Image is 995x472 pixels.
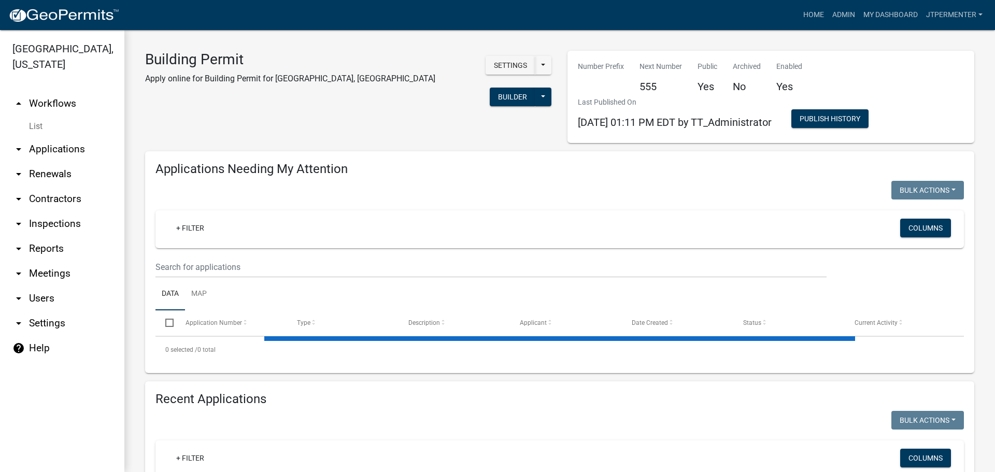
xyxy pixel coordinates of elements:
[12,97,25,110] i: arrow_drop_up
[891,411,964,430] button: Bulk Actions
[510,310,621,335] datatable-header-cell: Applicant
[799,5,828,25] a: Home
[12,267,25,280] i: arrow_drop_down
[145,51,435,68] h3: Building Permit
[155,256,827,278] input: Search for applications
[165,346,197,353] span: 0 selected /
[733,80,761,93] h5: No
[12,193,25,205] i: arrow_drop_down
[12,292,25,305] i: arrow_drop_down
[859,5,922,25] a: My Dashboard
[632,319,668,326] span: Date Created
[155,392,964,407] h4: Recent Applications
[186,319,242,326] span: Application Number
[408,319,440,326] span: Description
[155,337,964,363] div: 0 total
[12,218,25,230] i: arrow_drop_down
[578,97,772,108] p: Last Published On
[891,181,964,199] button: Bulk Actions
[145,73,435,85] p: Apply online for Building Permit for [GEOGRAPHIC_DATA], [GEOGRAPHIC_DATA]
[168,449,212,467] a: + Filter
[12,342,25,354] i: help
[922,5,987,25] a: jtpermenter
[399,310,510,335] datatable-header-cell: Description
[698,61,717,72] p: Public
[828,5,859,25] a: Admin
[155,310,175,335] datatable-header-cell: Select
[486,56,535,75] button: Settings
[900,449,951,467] button: Columns
[639,61,682,72] p: Next Number
[175,310,287,335] datatable-header-cell: Application Number
[639,80,682,93] h5: 555
[776,80,802,93] h5: Yes
[490,88,535,106] button: Builder
[698,80,717,93] h5: Yes
[297,319,310,326] span: Type
[845,310,956,335] datatable-header-cell: Current Activity
[168,219,212,237] a: + Filter
[776,61,802,72] p: Enabled
[791,109,869,128] button: Publish History
[621,310,733,335] datatable-header-cell: Date Created
[578,116,772,128] span: [DATE] 01:11 PM EDT by TT_Administrator
[12,143,25,155] i: arrow_drop_down
[12,242,25,255] i: arrow_drop_down
[155,162,964,177] h4: Applications Needing My Attention
[733,61,761,72] p: Archived
[743,319,761,326] span: Status
[155,278,185,311] a: Data
[287,310,399,335] datatable-header-cell: Type
[185,278,213,311] a: Map
[733,310,845,335] datatable-header-cell: Status
[12,168,25,180] i: arrow_drop_down
[12,317,25,330] i: arrow_drop_down
[578,61,624,72] p: Number Prefix
[855,319,898,326] span: Current Activity
[791,116,869,124] wm-modal-confirm: Workflow Publish History
[900,219,951,237] button: Columns
[520,319,547,326] span: Applicant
